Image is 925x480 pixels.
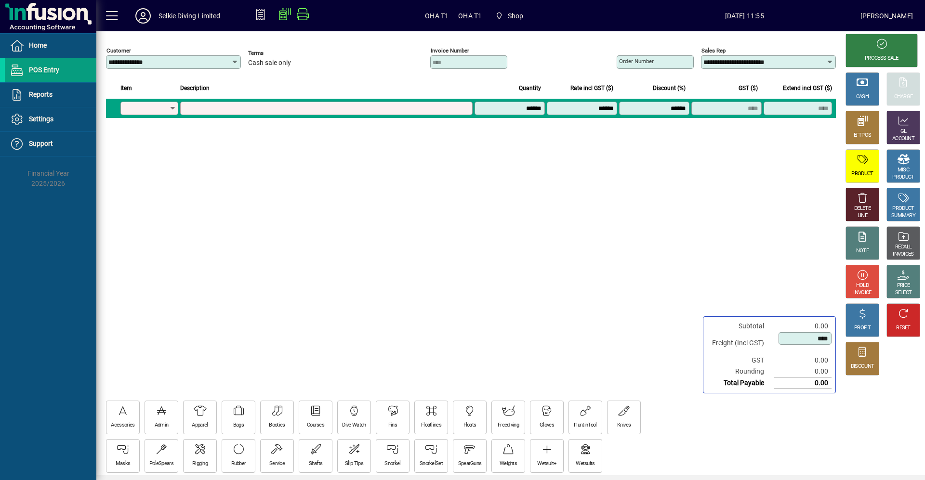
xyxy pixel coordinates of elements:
td: 0.00 [774,377,832,389]
div: Freediving [498,422,519,429]
div: Fins [388,422,397,429]
a: Home [5,34,96,58]
div: PoleSpears [149,460,173,467]
div: INVOICES [893,251,913,258]
span: Description [180,83,210,93]
span: OHA T1 [458,8,482,24]
span: Home [29,41,47,49]
mat-label: Invoice number [431,47,469,54]
div: Wetsuits [576,460,595,467]
span: Item [120,83,132,93]
div: Knives [617,422,631,429]
div: [PERSON_NAME] [860,8,913,24]
div: SUMMARY [891,212,915,220]
div: DISCOUNT [851,363,874,370]
div: INVOICE [853,289,871,297]
td: GST [707,355,774,366]
div: SELECT [895,289,912,297]
div: Floats [463,422,476,429]
div: NOTE [856,247,869,255]
div: Booties [269,422,285,429]
div: CHARGE [894,93,913,101]
div: Selkie Diving Limited [159,8,221,24]
div: Gloves [540,422,554,429]
span: Extend incl GST ($) [783,83,832,93]
div: Shafts [309,460,323,467]
td: 0.00 [774,355,832,366]
span: Quantity [519,83,541,93]
td: 0.00 [774,366,832,377]
div: Slip Tips [345,460,363,467]
div: MISC [898,167,909,174]
div: RESET [896,324,911,332]
div: Masks [116,460,131,467]
span: Discount (%) [653,83,686,93]
td: 0.00 [774,321,832,332]
mat-label: Sales rep [701,47,726,54]
td: Freight (Incl GST) [707,332,774,355]
div: HOLD [856,282,869,289]
div: PRODUCT [892,174,914,181]
div: Snorkel [384,460,400,467]
span: OHA T1 [425,8,449,24]
div: PRODUCT [892,205,914,212]
div: PRICE [897,282,910,289]
div: DELETE [854,205,871,212]
div: Acessories [111,422,134,429]
div: Wetsuit+ [537,460,556,467]
mat-label: Order number [619,58,654,65]
a: Support [5,132,96,156]
div: Rigging [192,460,208,467]
span: Shop [508,8,524,24]
div: EFTPOS [854,132,872,139]
div: CASH [856,93,869,101]
div: GL [900,128,907,135]
div: Dive Watch [342,422,366,429]
a: Settings [5,107,96,131]
div: Service [269,460,285,467]
span: Cash sale only [248,59,291,67]
div: PROFIT [854,324,871,332]
td: Total Payable [707,377,774,389]
span: Terms [248,50,306,56]
div: Courses [307,422,324,429]
div: HuntinTool [574,422,596,429]
div: ACCOUNT [892,135,914,143]
span: POS Entry [29,66,59,74]
td: Rounding [707,366,774,377]
div: Bags [233,422,244,429]
button: Profile [128,7,159,25]
div: PRODUCT [851,170,873,178]
span: Reports [29,91,53,98]
a: Reports [5,83,96,107]
div: SnorkelSet [420,460,443,467]
span: GST ($) [739,83,758,93]
span: Support [29,140,53,147]
span: Rate incl GST ($) [570,83,613,93]
span: Settings [29,115,53,123]
td: Subtotal [707,321,774,332]
div: Rubber [231,460,246,467]
div: Floatlines [421,422,441,429]
div: Weights [500,460,517,467]
div: SpearGuns [458,460,482,467]
div: Admin [155,422,169,429]
div: LINE [858,212,867,220]
div: RECALL [895,244,912,251]
span: [DATE] 11:55 [629,8,860,24]
div: Apparel [192,422,208,429]
div: PROCESS SALE [865,55,899,62]
span: Shop [491,7,527,25]
mat-label: Customer [106,47,131,54]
